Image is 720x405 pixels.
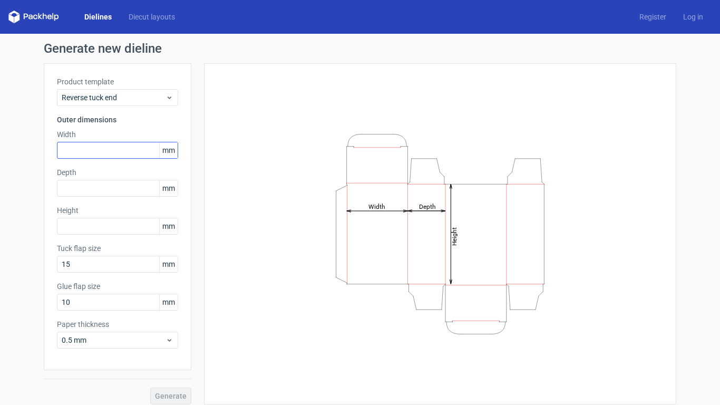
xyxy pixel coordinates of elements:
[368,202,385,210] tspan: Width
[57,319,178,330] label: Paper thickness
[159,256,178,272] span: mm
[159,294,178,310] span: mm
[675,12,712,22] a: Log in
[57,129,178,140] label: Width
[451,227,458,245] tspan: Height
[57,167,178,178] label: Depth
[62,335,166,345] span: 0.5 mm
[120,12,183,22] a: Diecut layouts
[57,281,178,292] label: Glue flap size
[419,202,436,210] tspan: Depth
[159,218,178,234] span: mm
[57,76,178,87] label: Product template
[159,142,178,158] span: mm
[44,42,676,55] h1: Generate new dieline
[631,12,675,22] a: Register
[57,205,178,216] label: Height
[159,180,178,196] span: mm
[57,243,178,254] label: Tuck flap size
[62,92,166,103] span: Reverse tuck end
[57,114,178,125] h3: Outer dimensions
[76,12,120,22] a: Dielines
